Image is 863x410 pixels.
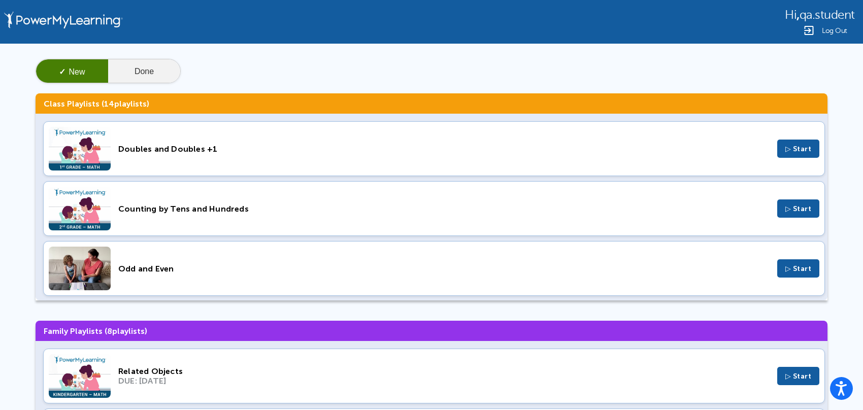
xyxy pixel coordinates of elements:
[118,204,770,214] div: Counting by Tens and Hundreds
[118,376,770,386] div: DUE: [DATE]
[785,204,812,213] span: ▷ Start
[49,187,111,230] img: Thumbnail
[785,372,812,381] span: ▷ Start
[36,59,108,84] button: ✓New
[59,67,65,76] span: ✓
[36,93,827,114] h3: Class Playlists ( playlists)
[785,8,796,22] span: Hi
[49,127,111,170] img: Thumbnail
[785,264,812,273] span: ▷ Start
[36,321,827,341] h3: Family Playlists ( playlists)
[822,27,847,35] span: Log Out
[803,24,815,37] img: Logout Icon
[777,140,820,158] button: ▷ Start
[107,326,112,336] span: 8
[785,7,855,22] div: ,
[118,144,770,154] div: Doubles and Doubles +1
[800,8,855,22] span: qa.student
[108,59,180,84] button: Done
[820,364,855,402] iframe: Chat
[104,99,114,109] span: 14
[785,145,812,153] span: ▷ Start
[777,259,820,278] button: ▷ Start
[118,264,770,274] div: Odd and Even
[49,354,111,398] img: Thumbnail
[777,199,820,218] button: ▷ Start
[777,367,820,385] button: ▷ Start
[118,366,770,376] div: Related Objects
[49,247,111,290] img: Thumbnail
